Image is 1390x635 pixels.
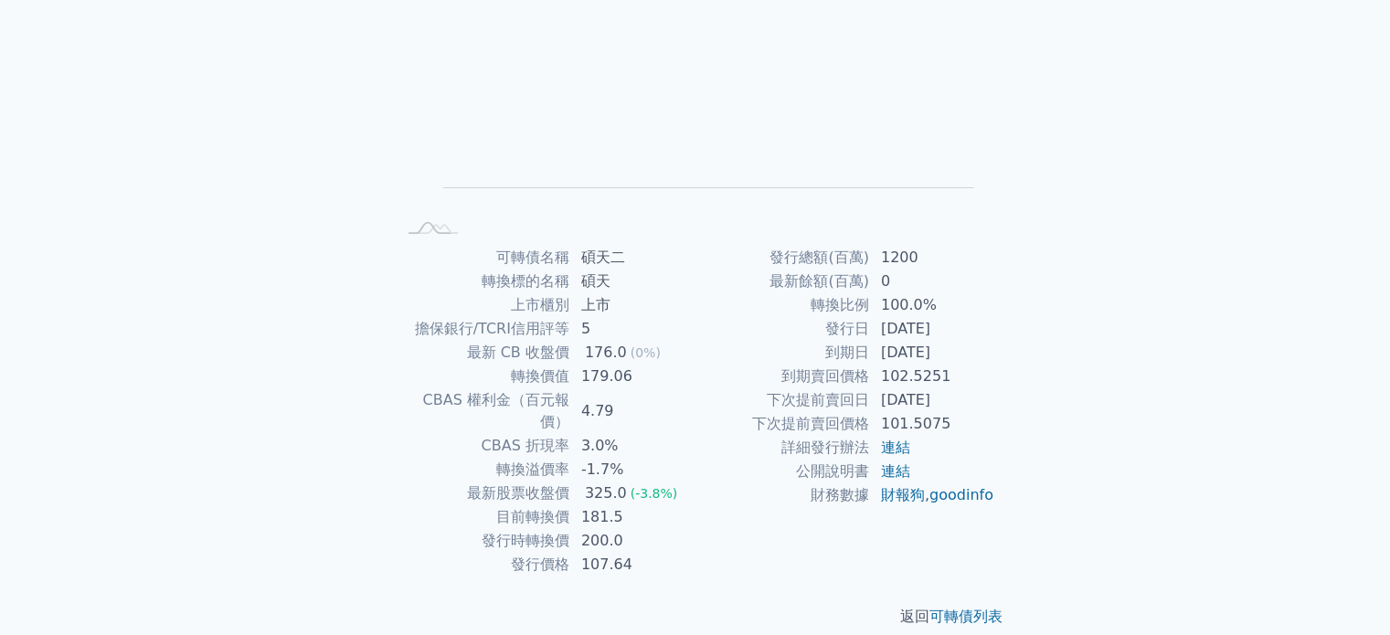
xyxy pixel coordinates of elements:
[929,486,993,503] a: goodinfo
[631,486,678,501] span: (-3.8%)
[881,486,925,503] a: 財報狗
[570,365,695,388] td: 179.06
[695,365,870,388] td: 到期賣回價格
[570,553,695,577] td: 107.64
[581,342,631,364] div: 176.0
[396,317,570,341] td: 擔保銀行/TCRI信用評等
[870,317,995,341] td: [DATE]
[695,341,870,365] td: 到期日
[396,434,570,458] td: CBAS 折現率
[396,505,570,529] td: 目前轉換價
[870,388,995,412] td: [DATE]
[695,460,870,483] td: 公開說明書
[570,388,695,434] td: 4.79
[570,293,695,317] td: 上市
[870,483,995,507] td: ,
[695,317,870,341] td: 發行日
[396,365,570,388] td: 轉換價值
[396,482,570,505] td: 最新股票收盤價
[570,270,695,293] td: 碩天
[570,246,695,270] td: 碩天二
[581,482,631,504] div: 325.0
[870,246,995,270] td: 1200
[695,412,870,436] td: 下次提前賣回價格
[570,317,695,341] td: 5
[870,365,995,388] td: 102.5251
[695,483,870,507] td: 財務數據
[570,529,695,553] td: 200.0
[396,270,570,293] td: 轉換標的名稱
[631,345,661,360] span: (0%)
[881,439,910,456] a: 連結
[695,388,870,412] td: 下次提前賣回日
[695,270,870,293] td: 最新餘額(百萬)
[396,341,570,365] td: 最新 CB 收盤價
[870,270,995,293] td: 0
[570,434,695,458] td: 3.0%
[396,293,570,317] td: 上市櫃別
[870,293,995,317] td: 100.0%
[870,412,995,436] td: 101.5075
[570,505,695,529] td: 181.5
[374,606,1017,628] p: 返回
[396,529,570,553] td: 發行時轉換價
[570,458,695,482] td: -1.7%
[695,246,870,270] td: 發行總額(百萬)
[396,388,570,434] td: CBAS 權利金（百元報價）
[929,608,1003,625] a: 可轉債列表
[695,436,870,460] td: 詳細發行辦法
[396,246,570,270] td: 可轉債名稱
[870,341,995,365] td: [DATE]
[695,293,870,317] td: 轉換比例
[881,462,910,480] a: 連結
[396,458,570,482] td: 轉換溢價率
[396,553,570,577] td: 發行價格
